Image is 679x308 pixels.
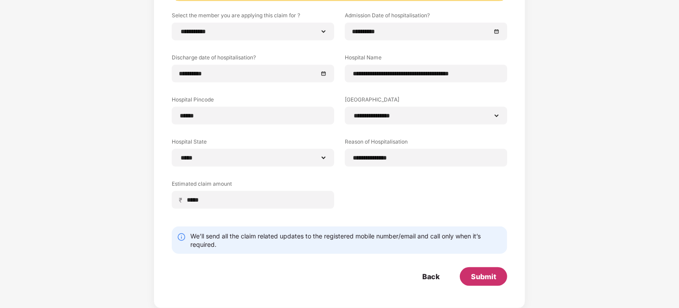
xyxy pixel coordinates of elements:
label: Select the member you are applying this claim for ? [172,12,334,23]
div: Back [422,272,440,281]
div: We’ll send all the claim related updates to the registered mobile number/email and call only when... [190,232,502,249]
span: ₹ [179,196,186,204]
div: Submit [471,272,496,281]
label: [GEOGRAPHIC_DATA] [345,96,507,107]
label: Estimated claim amount [172,180,334,191]
label: Discharge date of hospitalisation? [172,54,334,65]
label: Hospital Pincode [172,96,334,107]
img: svg+xml;base64,PHN2ZyBpZD0iSW5mby0yMHgyMCIgeG1sbnM9Imh0dHA6Ly93d3cudzMub3JnLzIwMDAvc3ZnIiB3aWR0aD... [177,233,186,242]
label: Admission Date of hospitalisation? [345,12,507,23]
label: Hospital Name [345,54,507,65]
label: Reason of Hospitalisation [345,138,507,149]
label: Hospital State [172,138,334,149]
